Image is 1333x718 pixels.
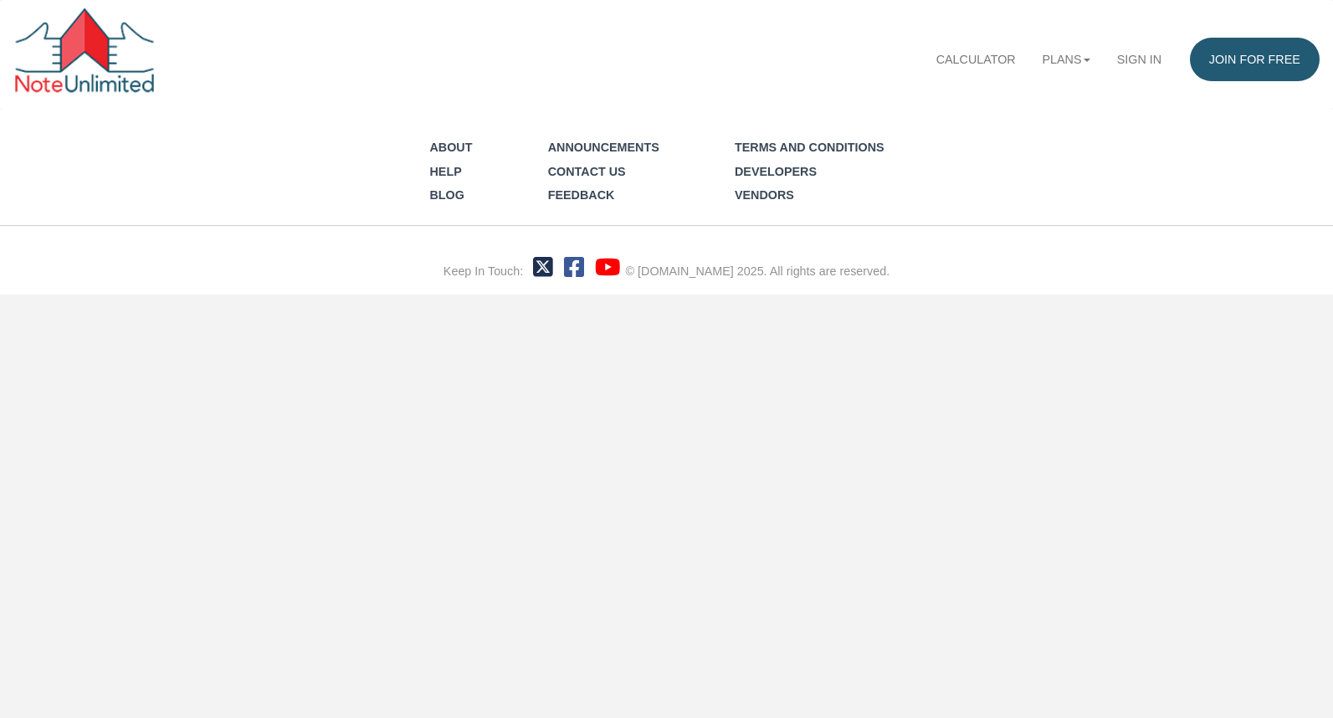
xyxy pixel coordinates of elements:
a: Calculator [923,38,1029,81]
div: © [DOMAIN_NAME] 2025. All rights are reserved. [626,263,890,280]
a: Help [429,165,461,178]
a: Contact Us [548,165,626,178]
a: Terms and Conditions [735,141,884,154]
a: Vendors [735,188,794,202]
a: Announcements [548,141,659,154]
a: Plans [1029,38,1104,81]
a: Feedback [548,188,615,202]
a: Developers [735,165,817,178]
div: Keep In Touch: [443,263,523,280]
a: Sign in [1104,38,1175,81]
a: Join for FREE [1190,38,1320,81]
a: About [429,141,472,154]
a: Blog [429,188,464,202]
